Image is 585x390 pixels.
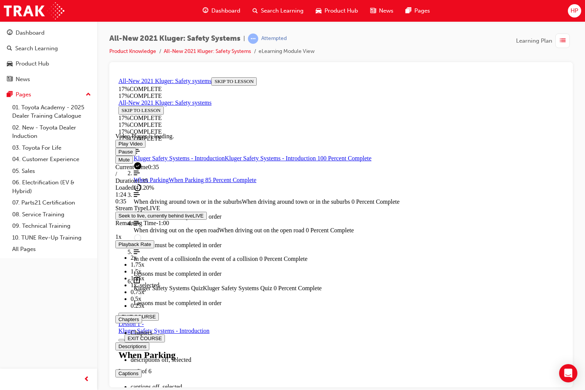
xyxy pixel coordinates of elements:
a: News [3,72,94,86]
span: up-icon [86,90,91,100]
span: Product Hub [324,6,358,15]
a: Product Knowledge [109,48,156,54]
div: Product Hub [16,59,49,68]
div: Pages [16,90,31,99]
span: pages-icon [406,6,411,16]
span: news-icon [7,76,13,83]
span: Dashboard [211,6,240,15]
a: car-iconProduct Hub [310,3,364,19]
span: list-icon [560,36,566,46]
a: 03. Toyota For Life [9,142,94,154]
button: DashboardSearch LearningProduct HubNews [3,24,94,88]
a: 07. Parts21 Certification [9,197,94,209]
a: guage-iconDashboard [197,3,246,19]
a: 06. Electrification (EV & Hybrid) [9,177,94,197]
a: search-iconSearch Learning [246,3,310,19]
span: guage-icon [7,30,13,37]
img: Trak [4,2,64,19]
button: Learning Plan [516,34,573,48]
span: Pages [414,6,430,15]
span: | [243,34,245,43]
span: pages-icon [7,91,13,98]
a: 08. Service Training [9,209,94,221]
span: News [379,6,393,15]
span: Learning Plan [516,37,552,45]
button: HP [568,4,581,18]
button: Pages [3,88,94,102]
a: 04. Customer Experience [9,153,94,165]
span: guage-icon [203,6,208,16]
span: prev-icon [84,375,90,384]
a: All-New 2021 Kluger: Safety Systems [164,48,251,54]
a: Product Hub [3,57,94,71]
li: eLearning Module View [259,47,315,56]
div: Dashboard [16,29,45,37]
span: learningRecordVerb_ATTEMPT-icon [248,34,258,44]
div: News [16,75,30,84]
div: Open Intercom Messenger [559,364,577,382]
a: Search Learning [3,42,94,56]
div: Search Learning [15,44,58,53]
a: 10. TUNE Rev-Up Training [9,232,94,244]
a: 01. Toyota Academy - 2025 Dealer Training Catalogue [9,102,94,122]
a: pages-iconPages [400,3,436,19]
span: Search Learning [261,6,304,15]
span: car-icon [316,6,321,16]
a: All Pages [9,243,94,255]
a: 05. Sales [9,165,94,177]
span: search-icon [253,6,258,16]
span: HP [571,6,578,15]
span: news-icon [370,6,376,16]
span: search-icon [7,45,12,52]
a: news-iconNews [364,3,400,19]
a: Dashboard [3,26,94,40]
div: Attempted [261,35,287,42]
span: car-icon [7,61,13,67]
a: 02. New - Toyota Dealer Induction [9,122,94,142]
span: All-New 2021 Kluger: Safety Systems [109,34,240,43]
a: 09. Technical Training [9,220,94,232]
